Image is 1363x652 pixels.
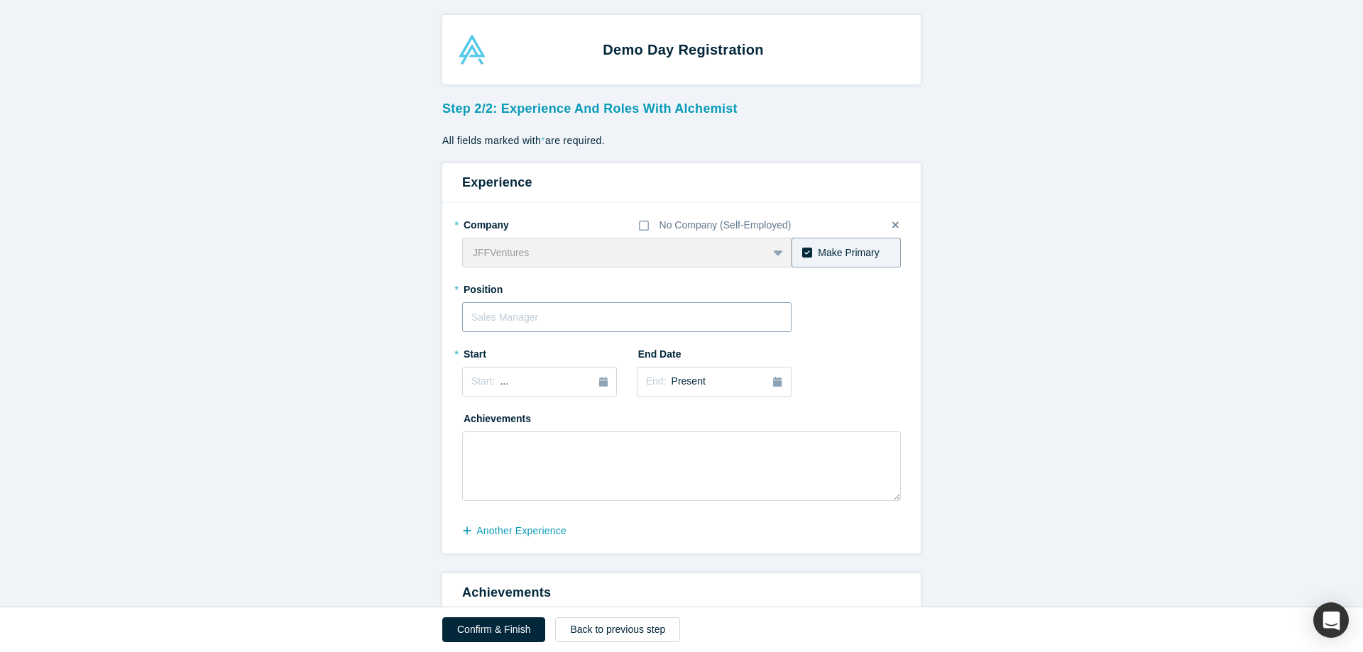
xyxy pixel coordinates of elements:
[442,133,921,148] p: All fields marked with are required.
[471,375,495,387] span: Start:
[462,407,542,426] label: Achievements
[462,519,581,543] button: another Experience
[637,342,716,362] label: End Date
[555,617,680,642] button: Back to previous step
[500,375,508,387] span: ...
[462,342,542,362] label: Start
[462,213,542,233] label: Company
[442,617,545,642] button: Confirm & Finish
[462,583,901,602] h3: Achievements
[603,42,763,57] strong: Demo Day Registration
[462,302,792,332] input: Sales Manager
[457,35,487,65] img: Alchemist Accelerator Logo
[637,367,792,397] button: End:Present
[462,277,542,297] label: Position
[672,375,706,387] span: Present
[818,245,879,260] div: Make Primary
[659,218,792,233] div: No Company (Self-Employed)
[646,375,667,387] span: End:
[462,173,901,192] h3: Experience
[442,94,921,118] h3: Step 2/2: Experience and Roles with Alchemist
[462,367,617,397] button: Start:...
